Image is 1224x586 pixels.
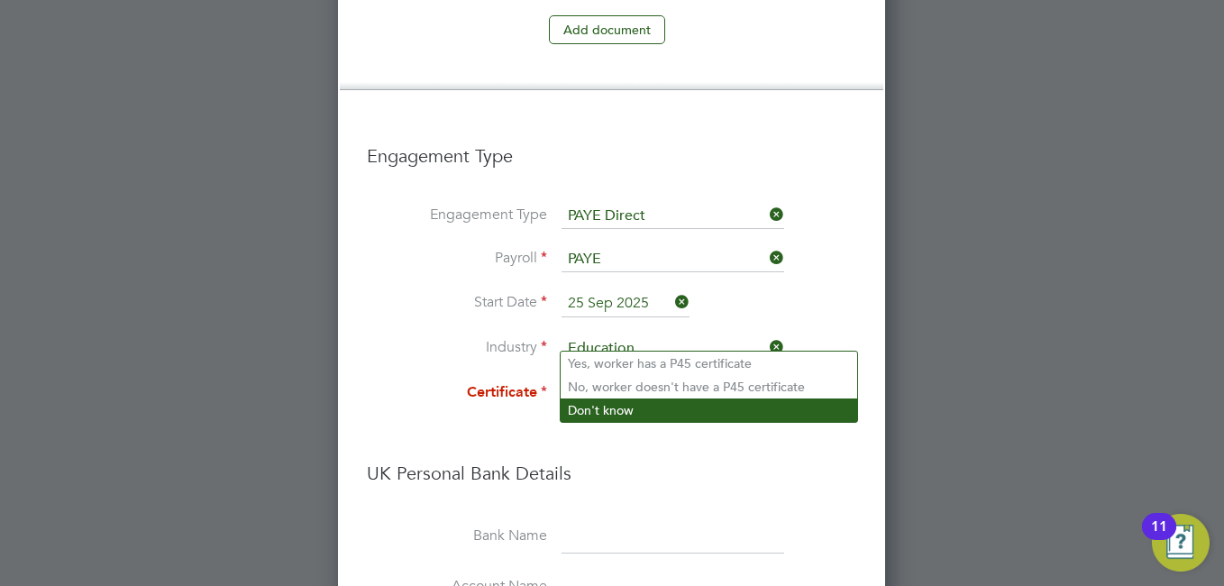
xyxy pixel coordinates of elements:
li: Yes, worker has a P45 certificate [561,352,857,375]
input: Select one [562,290,690,317]
label: Engagement Type [367,206,547,224]
label: Bank Name [367,526,547,545]
input: Search for... [562,335,784,362]
h3: UK Personal Bank Details [367,444,856,485]
h3: Engagement Type [367,126,856,168]
button: Open Resource Center, 11 new notifications [1152,514,1210,572]
label: Industry [367,338,547,357]
label: Payroll [367,249,547,268]
input: Select one [562,204,784,229]
label: Certificate [367,383,547,402]
li: No, worker doesn't have a P45 certificate [561,375,857,398]
input: Search for... [562,247,784,272]
li: Don't know [561,398,857,422]
div: 11 [1151,526,1167,550]
button: Add document [549,15,665,44]
label: Start Date [367,293,547,312]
